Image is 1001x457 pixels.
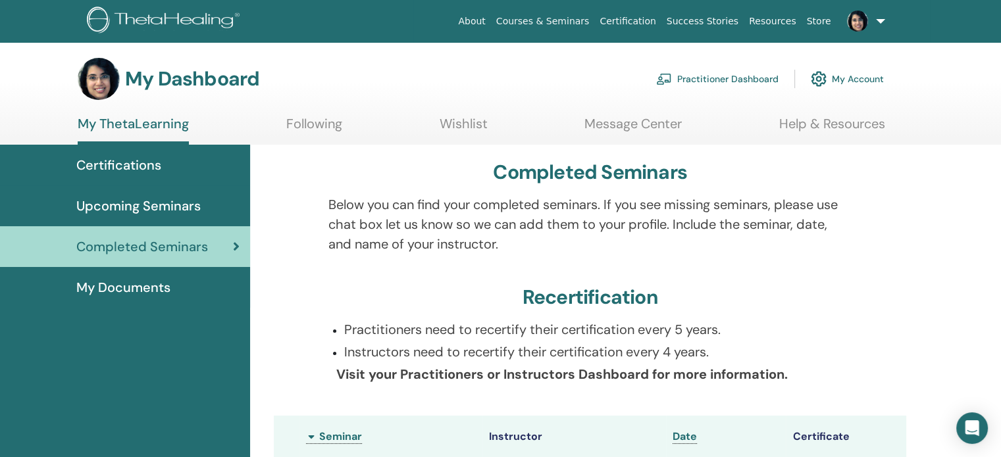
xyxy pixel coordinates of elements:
[802,9,836,34] a: Store
[87,7,244,36] img: logo.png
[594,9,661,34] a: Certification
[125,67,259,91] h3: My Dashboard
[656,73,672,85] img: chalkboard-teacher.svg
[440,116,488,141] a: Wishlist
[78,116,189,145] a: My ThetaLearning
[76,277,170,297] span: My Documents
[344,342,852,362] p: Instructors need to recertify their certification every 4 years.
[744,9,802,34] a: Resources
[779,116,885,141] a: Help & Resources
[78,58,120,100] img: default.jpg
[847,11,868,32] img: default.jpg
[76,196,201,216] span: Upcoming Seminars
[344,320,852,339] p: Practitioners need to recertify their certification every 5 years.
[661,9,744,34] a: Success Stories
[286,116,342,141] a: Following
[491,9,595,34] a: Courses & Seminars
[493,160,687,184] h3: Completed Seminars
[956,412,988,444] div: Open Intercom Messenger
[328,195,852,254] p: Below you can find your completed seminars. If you see missing seminars, please use chat box let ...
[76,237,208,256] span: Completed Seminars
[584,116,682,141] a: Message Center
[76,155,161,175] span: Certifications
[656,64,779,93] a: Practitioner Dashboard
[523,285,658,309] h3: Recertification
[811,64,884,93] a: My Account
[453,9,490,34] a: About
[811,68,827,90] img: cog.svg
[336,366,788,383] b: Visit your Practitioners or Instructors Dashboard for more information.
[673,429,697,444] a: Date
